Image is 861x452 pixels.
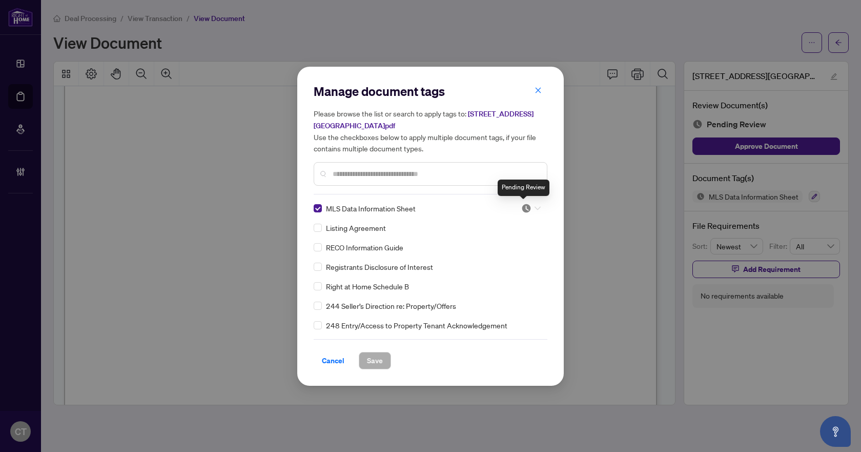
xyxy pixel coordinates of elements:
button: Open asap [820,416,851,447]
button: Cancel [314,352,353,369]
span: Listing Agreement [326,222,386,233]
h5: Please browse the list or search to apply tags to: Use the checkboxes below to apply multiple doc... [314,108,547,154]
span: MLS Data Information Sheet [326,203,416,214]
span: Registrants Disclosure of Interest [326,261,433,272]
span: 244 Seller’s Direction re: Property/Offers [326,300,456,311]
span: Pending Review [521,203,541,213]
div: Pending Review [498,180,549,196]
button: Save [359,352,391,369]
h2: Manage document tags [314,83,547,100]
span: Cancel [322,352,344,369]
span: 248 Entry/Access to Property Tenant Acknowledgement [326,320,507,331]
span: [STREET_ADDRESS][GEOGRAPHIC_DATA]pdf [314,109,534,130]
span: Right at Home Schedule B [326,281,409,292]
span: RECO Information Guide [326,242,403,253]
span: close [535,87,542,94]
img: status [521,203,531,213]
